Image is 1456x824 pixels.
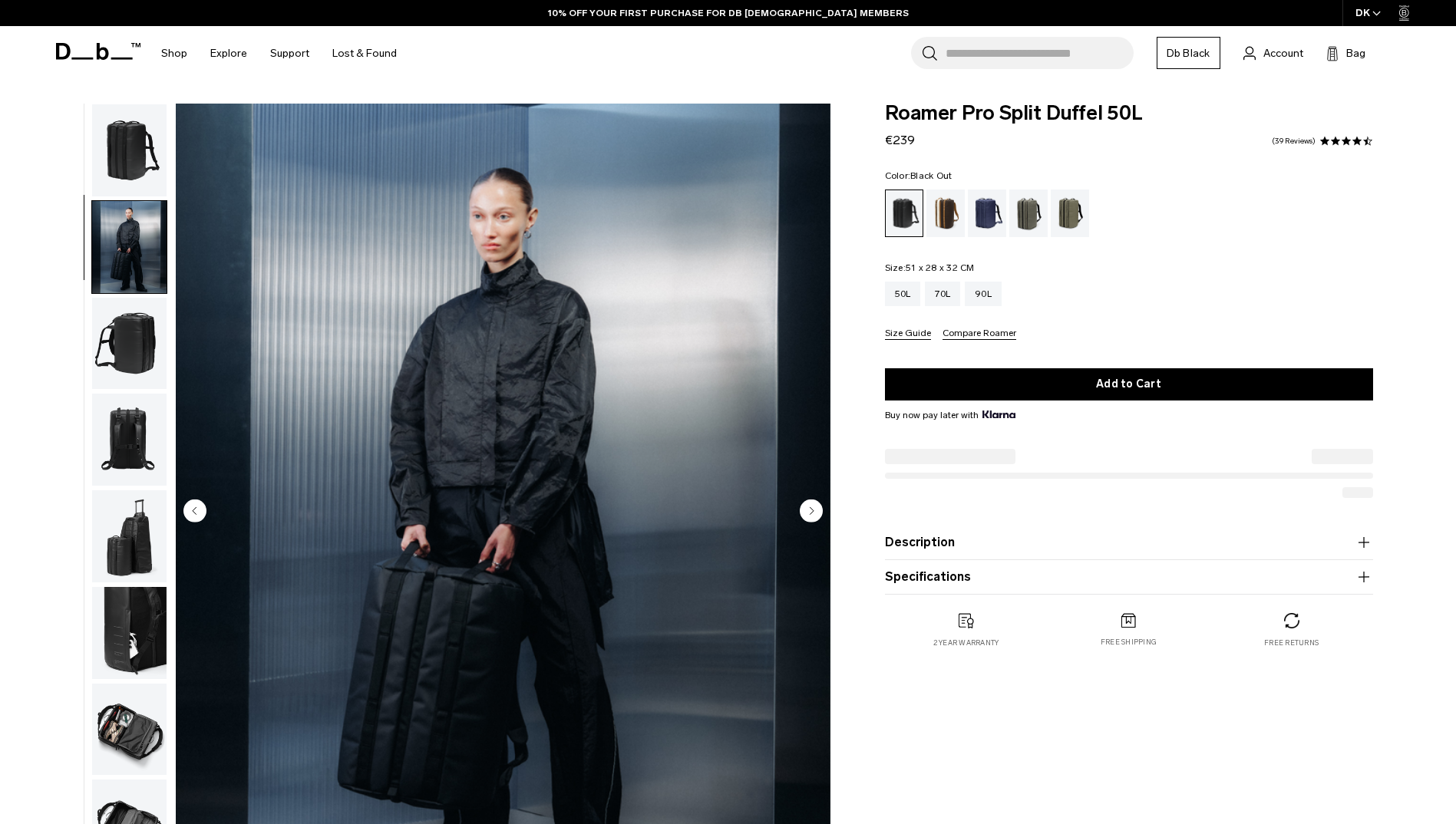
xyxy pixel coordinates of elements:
[933,638,999,648] p: 2 year warranty
[210,26,247,81] a: Explore
[885,408,1015,422] span: Buy now pay later with
[92,201,167,293] img: Roamer Pro Split Duffel 50L Black Out
[885,171,953,180] legend: Color:
[92,490,167,582] img: Roamer Pro Split Duffel 50L Black Out
[800,499,823,525] button: Next slide
[91,297,167,391] button: Roamer Pro Split Duffel 50L Black Out
[926,190,965,237] a: Cappuccino
[270,26,309,81] a: Support
[91,200,167,294] button: Roamer Pro Split Duffel 50L Black Out
[965,282,1002,306] a: 90L
[885,190,923,237] a: Black Out
[1263,45,1303,61] span: Account
[906,262,975,273] span: 51 x 28 x 32 CM
[92,394,167,486] img: Roamer Pro Split Duffel 50L Black Out
[1009,190,1048,237] a: Forest Green
[1157,37,1220,69] a: Db Black
[1326,44,1365,62] button: Bag
[92,298,167,390] img: Roamer Pro Split Duffel 50L Black Out
[943,328,1016,340] button: Compare Roamer
[885,368,1373,400] button: Add to Cart
[910,170,952,181] span: Black Out
[92,587,167,679] img: Roamer Pro Split Duffel 50L Black Out
[925,282,960,306] a: 70L
[91,586,167,680] button: Roamer Pro Split Duffel 50L Black Out
[982,410,1015,418] img: {"height" => 20, "alt" => "Klarna"}
[332,26,397,81] a: Lost & Found
[1051,190,1089,237] a: Mash Green
[183,499,206,525] button: Previous slide
[885,263,975,272] legend: Size:
[885,328,931,340] button: Size Guide
[885,133,915,147] span: €239
[91,104,167,197] button: Roamer Pro Split Duffel 50L Black Out
[92,104,167,196] img: Roamer Pro Split Duffel 50L Black Out
[1243,44,1303,62] a: Account
[885,104,1373,124] span: Roamer Pro Split Duffel 50L
[91,683,167,776] button: Roamer Pro Split Duffel 50L Black Out
[92,684,167,776] img: Roamer Pro Split Duffel 50L Black Out
[885,568,1373,586] button: Specifications
[161,26,187,81] a: Shop
[548,6,909,20] a: 10% OFF YOUR FIRST PURCHASE FOR DB [DEMOGRAPHIC_DATA] MEMBERS
[885,533,1373,552] button: Description
[91,393,167,486] button: Roamer Pro Split Duffel 50L Black Out
[1272,137,1316,145] a: 39 reviews
[968,190,1006,237] a: Blue Hour
[1264,638,1319,648] p: Free returns
[885,282,921,306] a: 50L
[1101,637,1157,648] p: Free shipping
[150,26,408,81] nav: Main Navigation
[91,489,167,583] button: Roamer Pro Split Duffel 50L Black Out
[1346,45,1365,61] span: Bag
